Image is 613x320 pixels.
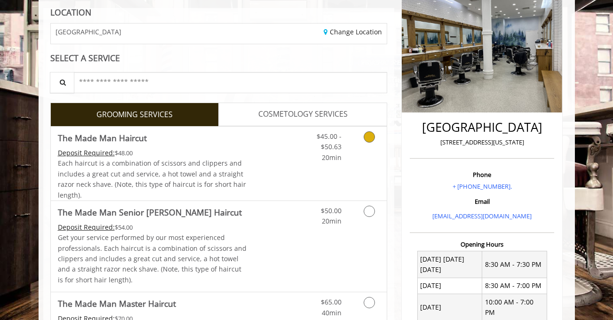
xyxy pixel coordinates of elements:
span: $45.00 - $50.63 [317,132,342,151]
button: Service Search [50,72,74,93]
span: 20min [322,153,342,162]
b: The Made Man Senior [PERSON_NAME] Haircut [58,206,242,219]
span: COSMETOLOGY SERVICES [258,108,348,120]
span: This service needs some Advance to be paid before we block your appointment [58,223,115,232]
div: $48.00 [58,148,247,158]
span: $65.00 [321,297,342,306]
td: 8:30 AM - 7:00 PM [482,278,547,294]
span: This service needs some Advance to be paid before we block your appointment [58,148,115,157]
div: $54.00 [58,222,247,232]
span: 20min [322,216,342,225]
span: Each haircut is a combination of scissors and clippers and includes a great cut and service, a ho... [58,159,246,199]
h3: Email [412,198,552,205]
span: 40min [322,308,342,317]
b: The Made Man Master Haircut [58,297,176,310]
p: [STREET_ADDRESS][US_STATE] [412,137,552,147]
a: [EMAIL_ADDRESS][DOMAIN_NAME] [432,212,532,220]
div: SELECT A SERVICE [50,54,388,63]
span: [GEOGRAPHIC_DATA] [56,28,121,35]
b: The Made Man Haircut [58,131,147,144]
h2: [GEOGRAPHIC_DATA] [412,120,552,134]
h3: Phone [412,171,552,178]
a: Change Location [324,27,382,36]
b: LOCATION [50,7,91,18]
span: GROOMING SERVICES [96,109,173,121]
td: [DATE] [417,278,482,294]
h3: Opening Hours [410,241,554,248]
p: Get your service performed by our most experienced professionals. Each haircut is a combination o... [58,232,247,285]
a: + [PHONE_NUMBER]. [453,182,512,191]
td: [DATE] [DATE] [DATE] [417,251,482,278]
td: 8:30 AM - 7:30 PM [482,251,547,278]
span: $50.00 [321,206,342,215]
